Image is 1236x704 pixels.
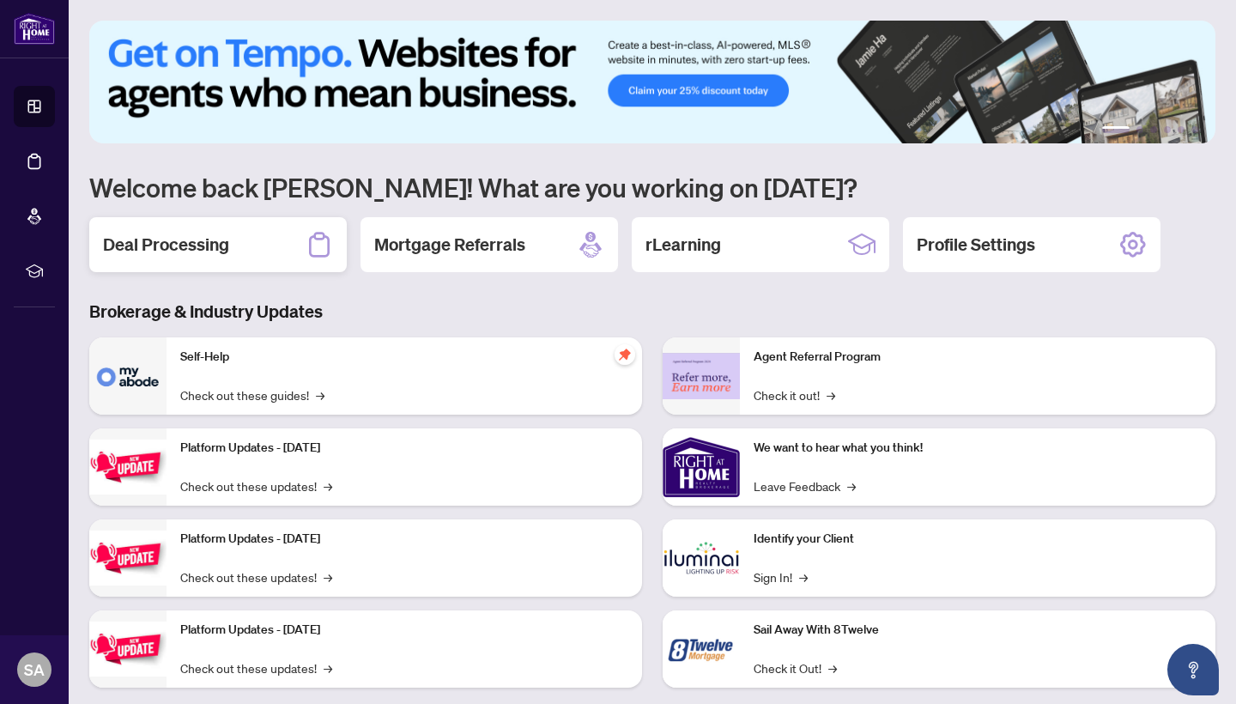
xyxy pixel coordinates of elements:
[847,476,856,495] span: →
[180,658,332,677] a: Check out these updates!→
[89,21,1215,143] img: Slide 0
[89,171,1215,203] h1: Welcome back [PERSON_NAME]! What are you working on [DATE]?
[180,348,628,367] p: Self-Help
[324,567,332,586] span: →
[663,610,740,688] img: Sail Away With 8Twelve
[799,567,808,586] span: →
[89,531,167,585] img: Platform Updates - July 8, 2025
[1150,126,1157,133] button: 3
[324,476,332,495] span: →
[24,658,45,682] span: SA
[663,519,740,597] img: Identify your Client
[103,233,229,257] h2: Deal Processing
[180,439,628,458] p: Platform Updates - [DATE]
[754,658,837,677] a: Check it Out!→
[754,476,856,495] a: Leave Feedback→
[917,233,1035,257] h2: Profile Settings
[827,385,835,404] span: →
[1164,126,1171,133] button: 4
[324,658,332,677] span: →
[1167,644,1219,695] button: Open asap
[89,622,167,676] img: Platform Updates - June 23, 2025
[663,353,740,400] img: Agent Referral Program
[663,428,740,506] img: We want to hear what you think!
[374,233,525,257] h2: Mortgage Referrals
[180,621,628,640] p: Platform Updates - [DATE]
[180,567,332,586] a: Check out these updates!→
[645,233,721,257] h2: rLearning
[89,300,1215,324] h3: Brokerage & Industry Updates
[754,567,808,586] a: Sign In!→
[754,385,835,404] a: Check it out!→
[1102,126,1130,133] button: 1
[316,385,324,404] span: →
[1191,126,1198,133] button: 6
[89,337,167,415] img: Self-Help
[14,13,55,45] img: logo
[615,344,635,365] span: pushpin
[1136,126,1143,133] button: 2
[89,440,167,494] img: Platform Updates - July 21, 2025
[754,530,1202,549] p: Identify your Client
[754,621,1202,640] p: Sail Away With 8Twelve
[754,348,1202,367] p: Agent Referral Program
[180,476,332,495] a: Check out these updates!→
[754,439,1202,458] p: We want to hear what you think!
[1178,126,1184,133] button: 5
[180,530,628,549] p: Platform Updates - [DATE]
[180,385,324,404] a: Check out these guides!→
[828,658,837,677] span: →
